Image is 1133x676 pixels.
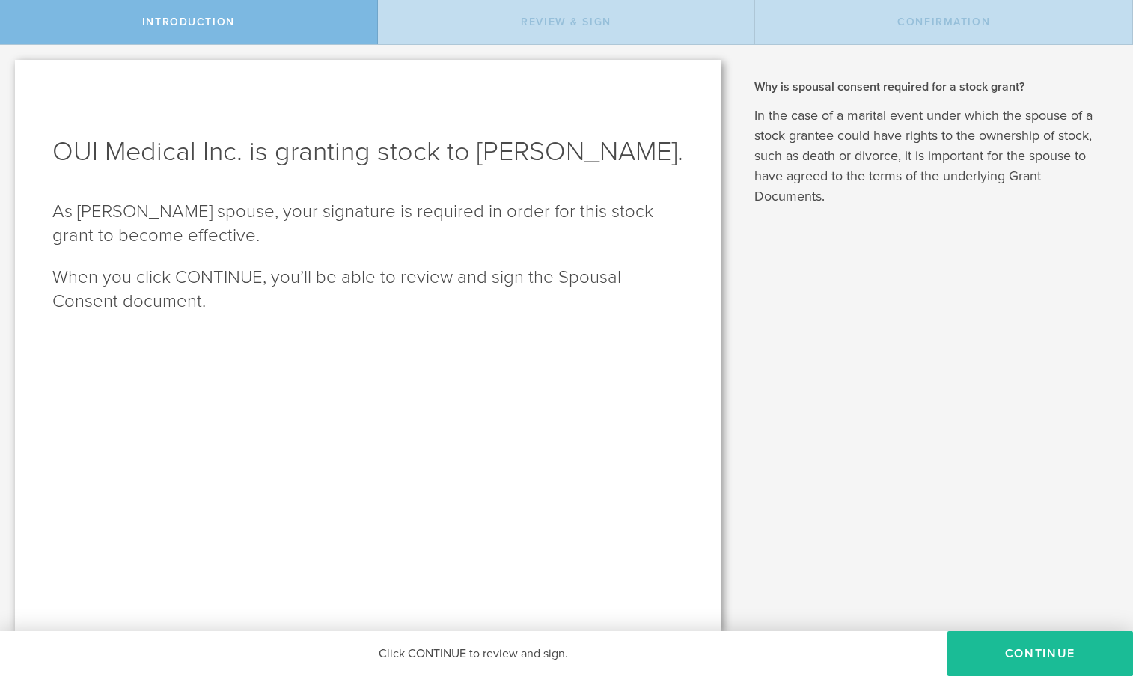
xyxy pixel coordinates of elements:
h1: OUI Medical Inc. is granting stock to [PERSON_NAME]. [52,134,684,170]
span: Review & Sign [521,16,611,28]
button: CONTINUE [947,631,1133,676]
p: As [PERSON_NAME] spouse, your signature is required in order for this stock grant to become effec... [52,200,684,248]
p: In the case of a marital event under which the spouse of a stock grantee could have rights to the... [754,106,1111,207]
h2: Why is spousal consent required for a stock grant? [754,79,1111,95]
span: Confirmation [897,16,990,28]
span: Introduction [142,16,235,28]
p: When you click CONTINUE, you’ll be able to review and sign the Spousal Consent document. [52,266,684,314]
